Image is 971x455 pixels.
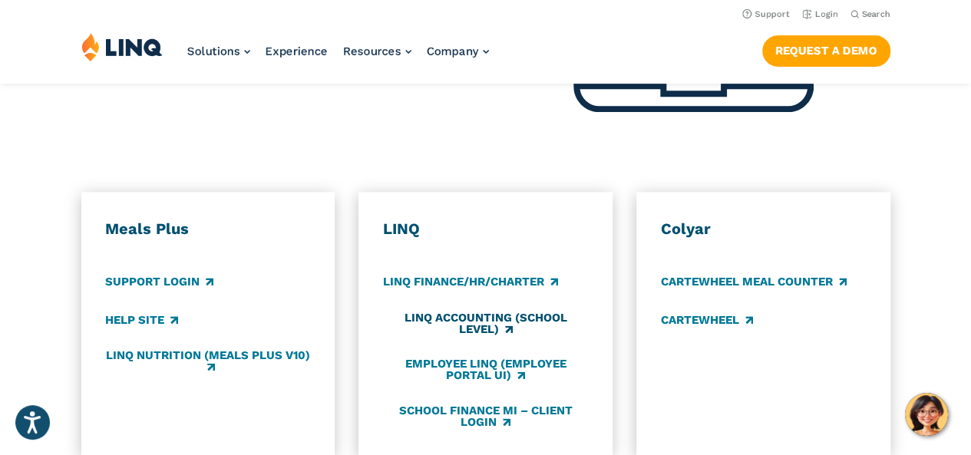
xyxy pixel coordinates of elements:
[187,45,250,58] a: Solutions
[343,45,401,58] span: Resources
[81,32,163,61] img: LINQ | K‑12 Software
[905,393,948,436] button: Hello, have a question? Let’s chat.
[762,35,890,66] a: Request a Demo
[383,312,588,337] a: LINQ Accounting (school level)
[266,45,328,58] a: Experience
[427,45,489,58] a: Company
[661,312,753,328] a: CARTEWHEEL
[802,9,838,19] a: Login
[105,219,310,239] h3: Meals Plus
[661,219,866,239] h3: Colyar
[187,45,240,58] span: Solutions
[105,349,310,374] a: LINQ Nutrition (Meals Plus v10)
[383,358,588,383] a: Employee LINQ (Employee Portal UI)
[661,274,847,291] a: CARTEWHEEL Meal Counter
[105,274,213,291] a: Support Login
[762,32,890,66] nav: Button Navigation
[383,274,558,291] a: LINQ Finance/HR/Charter
[427,45,479,58] span: Company
[105,312,178,328] a: Help Site
[850,8,890,20] button: Open Search Bar
[862,9,890,19] span: Search
[383,219,588,239] h3: LINQ
[343,45,411,58] a: Resources
[187,32,489,83] nav: Primary Navigation
[742,9,790,19] a: Support
[383,404,588,429] a: School Finance MI – Client Login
